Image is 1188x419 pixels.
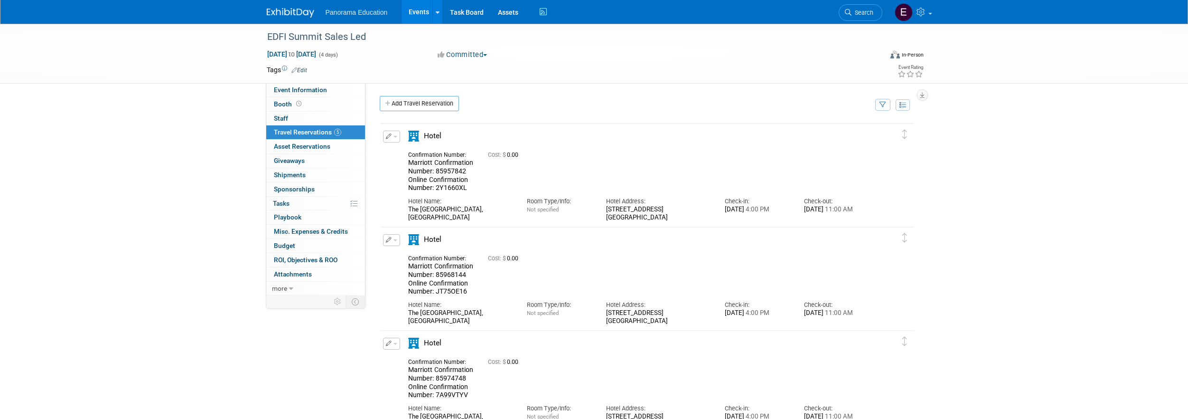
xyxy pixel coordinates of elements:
div: Check-in: [725,404,790,413]
span: to [287,50,296,58]
span: Cost: $ [488,359,507,365]
div: Check-in: [725,197,790,206]
span: Asset Reservations [274,143,330,150]
div: In-Person [901,51,924,58]
i: Hotel [408,234,419,245]
span: more [272,285,287,292]
img: Format-Inperson.png [890,51,900,58]
span: Not specified [527,310,559,316]
img: ExhibitDay [267,8,314,18]
i: Click and drag to move item [902,337,907,346]
div: Hotel Name: [408,197,513,206]
a: more [266,282,365,295]
a: Misc. Expenses & Credits [266,225,365,238]
a: ROI, Objectives & ROO [266,253,365,267]
span: 4:00 PM [744,309,769,316]
td: Toggle Event Tabs [346,295,365,308]
div: Check-out: [804,404,869,413]
div: EDFI Summit Sales Led [264,29,868,46]
div: Hotel Address: [606,404,711,413]
span: 0.00 [488,255,522,262]
div: Confirmation Number: [408,149,474,159]
span: Cost: $ [488,152,507,158]
div: Room Type/Info: [527,404,592,413]
div: Hotel Name: [408,404,513,413]
i: Click and drag to move item [902,130,907,139]
span: [DATE] [DATE] [267,50,317,58]
span: 0.00 [488,152,522,158]
div: Confirmation Number: [408,252,474,262]
div: The [GEOGRAPHIC_DATA], [GEOGRAPHIC_DATA] [408,206,513,222]
div: The [GEOGRAPHIC_DATA], [GEOGRAPHIC_DATA] [408,309,513,325]
a: Tasks [266,197,365,210]
div: Check-in: [725,301,790,309]
div: [DATE] [725,309,790,317]
span: Not specified [527,206,559,213]
i: Hotel [408,131,419,142]
div: Room Type/Info: [527,197,592,206]
span: 5 [334,129,341,136]
span: Booth not reserved yet [294,100,303,107]
button: Committed [434,50,491,60]
span: Attachments [274,270,312,278]
div: Check-out: [804,301,869,309]
td: Personalize Event Tab Strip [329,295,346,308]
a: Booth [266,97,365,111]
span: Booth [274,100,303,108]
span: Tasks [273,200,290,207]
span: 11:00 AM [823,206,853,213]
div: [DATE] [804,309,869,317]
div: [STREET_ADDRESS] [GEOGRAPHIC_DATA] [606,309,711,325]
span: Hotel [424,235,441,244]
a: Shipments [266,168,365,182]
a: Search [839,4,882,21]
span: Misc. Expenses & Credits [274,228,348,235]
span: Search [851,9,873,16]
div: Event Format [826,49,924,64]
a: Asset Reservations [266,140,365,153]
span: Budget [274,242,295,249]
div: Confirmation Number: [408,356,474,366]
i: Filter by Traveler [879,102,886,108]
div: Hotel Name: [408,301,513,309]
div: [STREET_ADDRESS] [GEOGRAPHIC_DATA] [606,206,711,222]
a: Event Information [266,83,365,97]
div: Room Type/Info: [527,301,592,309]
span: Panorama Education [326,9,388,16]
a: Giveaways [266,154,365,168]
a: Attachments [266,267,365,281]
span: 0.00 [488,359,522,365]
img: External Events Calendar [895,3,913,21]
span: 4:00 PM [744,206,769,213]
span: ROI, Objectives & ROO [274,256,337,264]
span: Staff [274,114,288,122]
div: Hotel Address: [606,197,711,206]
a: Sponsorships [266,182,365,196]
span: Cost: $ [488,255,507,262]
span: (4 days) [318,52,338,58]
span: Marriott Confirmation Number: 85957842 Online Confirmation Number: 2Y1660XL [408,159,473,191]
a: Staff [266,112,365,125]
span: Giveaways [274,157,305,164]
span: Sponsorships [274,185,315,193]
a: Playbook [266,210,365,224]
div: Hotel Address: [606,301,711,309]
a: Budget [266,239,365,253]
div: Check-out: [804,197,869,206]
span: Marriott Confirmation Number: 85974748 Online Confirmation Number: 7A99VTYV [408,366,473,399]
span: Shipments [274,171,306,179]
div: Event Rating [898,65,923,70]
span: Marriott Confirmation Number: 85968144 Online Confirmation Number: JT75OE16 [408,262,473,295]
span: Travel Reservations [274,128,341,136]
td: Tags [267,65,307,75]
i: Hotel [408,338,419,349]
span: Playbook [274,213,301,221]
i: Click and drag to move item [902,233,907,243]
span: Hotel [424,339,441,347]
a: Edit [291,67,307,74]
a: Travel Reservations5 [266,125,365,139]
div: [DATE] [725,206,790,214]
span: Hotel [424,132,441,140]
span: 11:00 AM [823,309,853,316]
a: Add Travel Reservation [380,96,459,111]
